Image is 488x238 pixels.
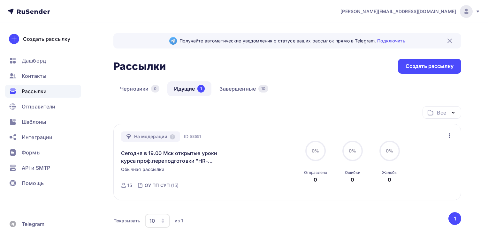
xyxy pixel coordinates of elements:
a: Отправители [5,100,81,113]
div: 1 [197,85,205,93]
span: Дашборд [22,57,46,64]
a: Дашборд [5,54,81,67]
div: Создать рассылку [23,35,70,43]
span: 58551 [190,133,201,140]
div: 0 [151,85,159,93]
div: Ошибки [345,170,360,175]
span: 0% [349,148,356,153]
button: Все [423,106,461,119]
div: 0 [314,176,317,183]
span: Контакты [22,72,46,80]
a: Завершенные10 [213,81,275,96]
a: Идущие1 [167,81,211,96]
div: ОУ ПП СУП [145,182,170,189]
a: Черновики0 [113,81,166,96]
div: 10 [258,85,268,93]
div: Жалобы [382,170,398,175]
a: Подключить [377,38,405,43]
span: API и SMTP [22,164,50,172]
div: из 1 [175,218,183,224]
a: Шаблоны [5,115,81,128]
div: Создать рассылку [406,63,454,70]
button: 10 [145,213,170,228]
a: [PERSON_NAME][EMAIL_ADDRESS][DOMAIN_NAME] [340,5,480,18]
div: Показывать [113,218,140,224]
a: ОУ ПП СУП (15) [144,180,179,190]
div: 0 [388,176,391,183]
a: Сегодня в 19.00 Мск открытые уроки курса проф.переподготовки "HR-менеджер" [121,149,231,165]
div: 15 [127,182,132,189]
div: На модерации [121,131,180,142]
div: Все [437,109,446,116]
a: Контакты [5,70,81,82]
a: Рассылки [5,85,81,98]
div: 0 [351,176,354,183]
span: Интеграции [22,133,52,141]
span: Шаблоны [22,118,46,126]
span: [PERSON_NAME][EMAIL_ADDRESS][DOMAIN_NAME] [340,8,456,15]
span: Отправители [22,103,56,110]
span: Помощь [22,179,44,187]
span: Обычная рассылка [121,166,164,173]
div: 10 [149,217,155,225]
div: (15) [171,182,179,189]
span: Telegram [22,220,44,228]
h2: Рассылки [113,60,166,73]
span: 0% [312,148,319,153]
a: Формы [5,146,81,159]
span: 0% [386,148,393,153]
span: Рассылки [22,87,47,95]
span: Получайте автоматические уведомления о статусе ваших рассылок прямо в Telegram. [179,38,405,44]
span: Формы [22,149,41,156]
img: Telegram [169,37,177,45]
ul: Pagination [447,212,461,225]
span: ID [184,133,188,140]
button: Go to page 1 [448,212,461,225]
div: Отправлено [304,170,327,175]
